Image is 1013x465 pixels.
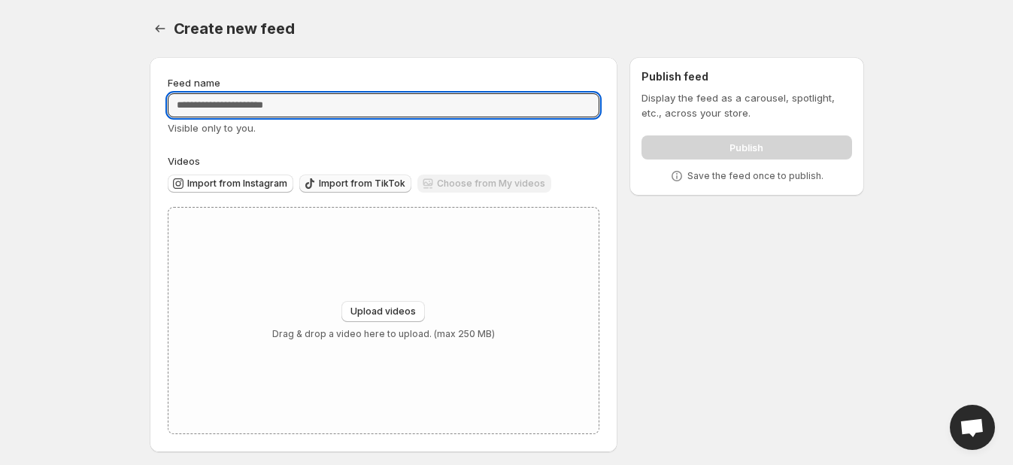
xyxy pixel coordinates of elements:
button: Upload videos [341,301,425,322]
span: Upload videos [350,305,416,318]
button: Settings [150,18,171,39]
span: Visible only to you. [168,122,256,134]
span: Import from Instagram [187,178,287,190]
span: Feed name [168,77,220,89]
span: Videos [168,155,200,167]
p: Display the feed as a carousel, spotlight, etc., across your store. [641,90,851,120]
div: Open chat [950,405,995,450]
button: Import from Instagram [168,175,293,193]
h2: Publish feed [641,69,851,84]
span: Import from TikTok [319,178,405,190]
p: Save the feed once to publish. [687,170,823,182]
span: Create new feed [174,20,295,38]
button: Import from TikTok [299,175,411,193]
p: Drag & drop a video here to upload. (max 250 MB) [272,328,495,340]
